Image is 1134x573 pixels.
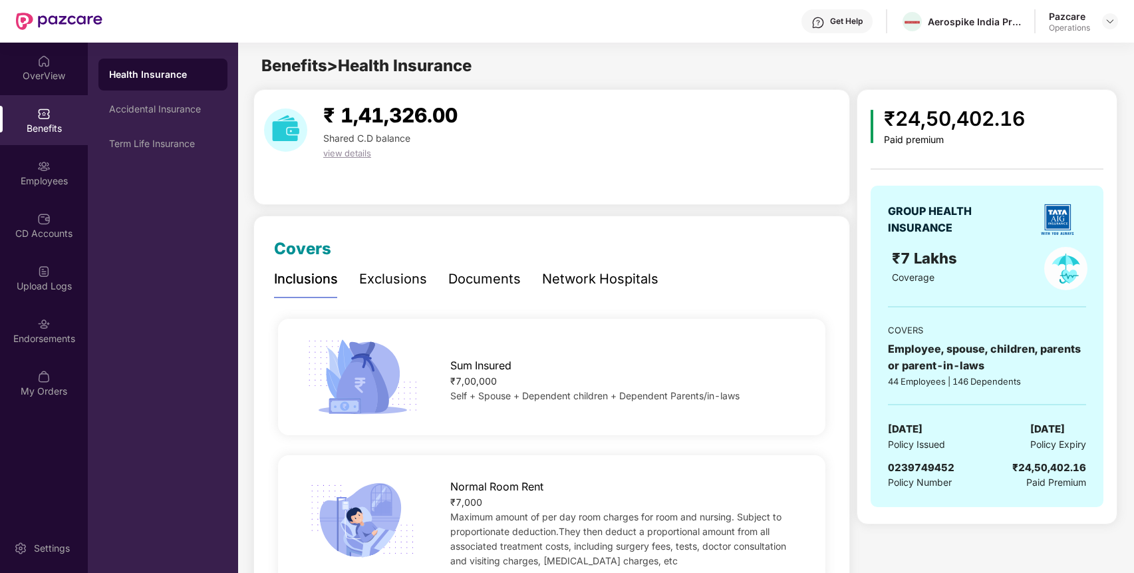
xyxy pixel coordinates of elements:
[903,16,922,29] img: Aerospike_(database)-Logo.wine.png
[1044,247,1087,290] img: policyIcon
[37,107,51,120] img: svg+xml;base64,PHN2ZyBpZD0iQmVuZWZpdHMiIHhtbG5zPSJodHRwOi8vd3d3LnczLm9yZy8yMDAwL3N2ZyIgd2lkdGg9Ij...
[109,104,217,114] div: Accidental Insurance
[303,478,422,562] img: icon
[1030,437,1086,452] span: Policy Expiry
[542,269,658,289] div: Network Hospitals
[359,269,427,289] div: Exclusions
[323,132,410,144] span: Shared C.D balance
[30,542,74,555] div: Settings
[1049,10,1090,23] div: Pazcare
[37,160,51,173] img: svg+xml;base64,PHN2ZyBpZD0iRW1wbG95ZWVzIiB4bWxucz0iaHR0cDovL3d3dy53My5vcmcvMjAwMC9zdmciIHdpZHRoPS...
[303,335,422,419] img: icon
[888,341,1086,374] div: Employee, spouse, children, parents or parent-in-laws
[884,103,1025,134] div: ₹24,50,402.16
[448,269,521,289] div: Documents
[37,212,51,226] img: svg+xml;base64,PHN2ZyBpZD0iQ0RfQWNjb3VudHMiIGRhdGEtbmFtZT0iQ0QgQWNjb3VudHMiIHhtbG5zPSJodHRwOi8vd3...
[1012,460,1086,476] div: ₹24,50,402.16
[261,56,472,75] span: Benefits > Health Insurance
[888,437,945,452] span: Policy Issued
[830,16,863,27] div: Get Help
[871,110,874,143] img: icon
[1034,196,1081,243] img: insurerLogo
[323,148,371,158] span: view details
[1049,23,1090,33] div: Operations
[888,477,952,488] span: Policy Number
[274,239,331,258] span: Covers
[888,461,954,474] span: 0239749452
[450,495,801,510] div: ₹7,000
[1026,475,1086,490] span: Paid Premium
[928,15,1021,28] div: Aerospike India Private Limited
[37,370,51,383] img: svg+xml;base64,PHN2ZyBpZD0iTXlfT3JkZXJzIiBkYXRhLW5hbWU9Ik15IE9yZGVycyIgeG1sbnM9Imh0dHA6Ly93d3cudz...
[450,374,801,389] div: ₹7,00,000
[888,323,1086,337] div: COVERS
[892,272,934,283] span: Coverage
[37,265,51,278] img: svg+xml;base64,PHN2ZyBpZD0iVXBsb2FkX0xvZ3MiIGRhdGEtbmFtZT0iVXBsb2FkIExvZ3MiIHhtbG5zPSJodHRwOi8vd3...
[450,390,740,401] span: Self + Spouse + Dependent children + Dependent Parents/in-laws
[16,13,102,30] img: New Pazcare Logo
[884,134,1025,146] div: Paid premium
[1030,421,1065,437] span: [DATE]
[1105,16,1115,27] img: svg+xml;base64,PHN2ZyBpZD0iRHJvcGRvd24tMzJ4MzIiIHhtbG5zPSJodHRwOi8vd3d3LnczLm9yZy8yMDAwL3N2ZyIgd2...
[888,375,1086,388] div: 44 Employees | 146 Dependents
[109,68,217,81] div: Health Insurance
[109,138,217,149] div: Term Life Insurance
[888,203,1004,236] div: GROUP HEALTH INSURANCE
[37,55,51,68] img: svg+xml;base64,PHN2ZyBpZD0iSG9tZSIgeG1sbnM9Imh0dHA6Ly93d3cudzMub3JnLzIwMDAvc3ZnIiB3aWR0aD0iMjAiIG...
[888,421,922,437] span: [DATE]
[892,250,961,267] span: ₹7 Lakhs
[14,542,27,555] img: svg+xml;base64,PHN2ZyBpZD0iU2V0dGluZy0yMHgyMCIgeG1sbnM9Imh0dHA6Ly93d3cudzMub3JnLzIwMDAvc3ZnIiB3aW...
[323,103,458,127] span: ₹ 1,41,326.00
[37,317,51,331] img: svg+xml;base64,PHN2ZyBpZD0iRW5kb3JzZW1lbnRzIiB4bWxucz0iaHR0cDovL3d3dy53My5vcmcvMjAwMC9zdmciIHdpZH...
[274,269,338,289] div: Inclusions
[450,357,511,374] span: Sum Insured
[450,511,786,566] span: Maximum amount of per day room charges for room and nursing. Subject to proportionate deduction.T...
[450,478,543,495] span: Normal Room Rent
[811,16,825,29] img: svg+xml;base64,PHN2ZyBpZD0iSGVscC0zMngzMiIgeG1sbnM9Imh0dHA6Ly93d3cudzMub3JnLzIwMDAvc3ZnIiB3aWR0aD...
[264,108,307,152] img: download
